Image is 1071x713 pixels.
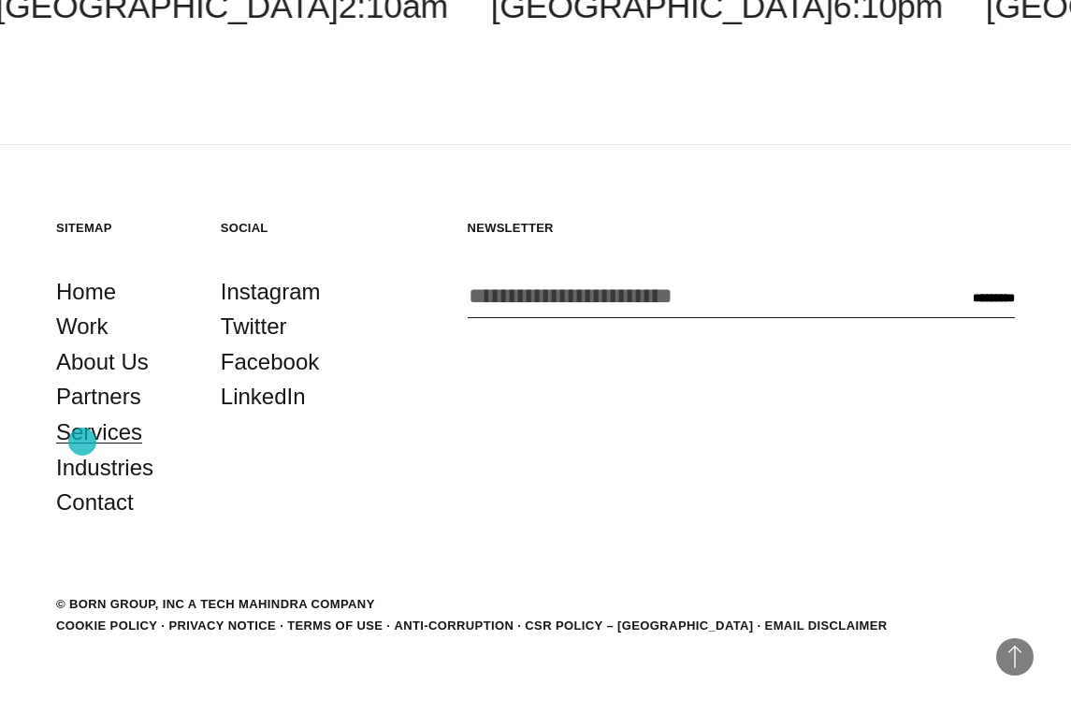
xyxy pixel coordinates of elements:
h5: Newsletter [468,220,1015,236]
a: Twitter [221,309,287,344]
a: Terms of Use [287,618,383,633]
h5: Social [221,220,357,236]
a: Services [56,415,142,450]
a: Contact [56,485,134,520]
button: Back to Top [996,638,1034,676]
a: Email Disclaimer [765,618,888,633]
a: Home [56,274,116,310]
a: Facebook [221,344,319,380]
a: About Us [56,344,149,380]
a: Instagram [221,274,321,310]
a: Industries [56,450,153,486]
a: Cookie Policy [56,618,157,633]
a: Anti-Corruption [394,618,514,633]
a: Partners [56,379,141,415]
a: Work [56,309,109,344]
div: © BORN GROUP, INC A Tech Mahindra Company [56,595,375,614]
a: Privacy Notice [168,618,276,633]
h5: Sitemap [56,220,193,236]
a: LinkedIn [221,379,306,415]
a: CSR POLICY – [GEOGRAPHIC_DATA] [525,618,753,633]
